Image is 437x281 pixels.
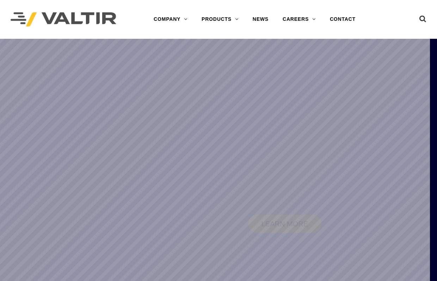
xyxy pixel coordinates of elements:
a: NEWS [246,12,276,26]
a: CAREERS [276,12,323,26]
a: LEARN MORE [248,215,321,233]
a: CONTACT [323,12,363,26]
img: Valtir [11,12,116,27]
a: COMPANY [147,12,195,26]
a: PRODUCTS [195,12,246,26]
